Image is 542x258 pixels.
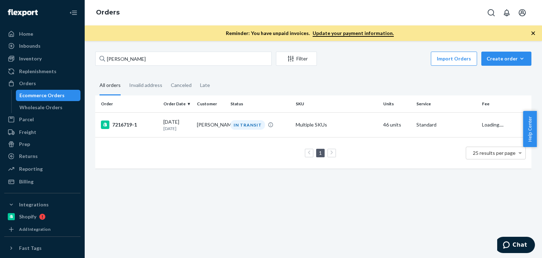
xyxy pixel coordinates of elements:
[194,112,228,137] td: [PERSON_NAME]
[90,2,125,23] ol: breadcrumbs
[19,104,62,111] div: Wholesale Orders
[226,30,394,37] p: Reminder: You have unpaid invoices.
[95,52,272,66] input: Search orders
[95,95,161,112] th: Order
[163,125,191,131] p: [DATE]
[200,76,210,94] div: Late
[197,101,225,107] div: Customer
[19,213,36,220] div: Shopify
[380,112,414,137] td: 46 units
[293,95,380,112] th: SKU
[19,141,30,148] div: Prep
[163,118,191,131] div: [DATE]
[416,121,476,128] p: Standard
[293,112,380,137] td: Multiple SKUs
[101,121,158,129] div: 7216719-1
[66,6,80,20] button: Close Navigation
[230,120,265,130] div: IN TRANSIT
[19,92,65,99] div: Ecommerce Orders
[479,112,531,137] td: Loading....
[16,90,81,101] a: Ecommerce Orders
[4,53,80,64] a: Inventory
[19,153,38,160] div: Returns
[16,102,81,113] a: Wholesale Orders
[228,95,293,112] th: Status
[4,225,80,234] a: Add Integration
[276,52,317,66] button: Filter
[431,52,477,66] button: Import Orders
[4,40,80,52] a: Inbounds
[19,68,56,75] div: Replenishments
[479,95,531,112] th: Fee
[161,95,194,112] th: Order Date
[4,163,80,175] a: Reporting
[4,242,80,254] button: Fast Tags
[96,8,120,16] a: Orders
[313,30,394,37] a: Update your payment information.
[19,116,34,123] div: Parcel
[19,42,41,49] div: Inbounds
[473,150,516,156] span: 25 results per page
[276,55,317,62] div: Filter
[19,245,42,252] div: Fast Tags
[4,66,80,77] a: Replenishments
[171,76,192,94] div: Canceled
[4,28,80,40] a: Home
[4,151,80,162] a: Returns
[129,76,162,94] div: Invalid address
[19,129,36,136] div: Freight
[487,55,526,62] div: Create order
[515,6,529,20] button: Open account menu
[19,201,49,208] div: Integrations
[4,199,80,210] button: Integrations
[19,178,34,185] div: Billing
[4,78,80,89] a: Orders
[380,95,414,112] th: Units
[8,9,38,16] img: Flexport logo
[4,139,80,150] a: Prep
[414,95,479,112] th: Service
[484,6,498,20] button: Open Search Box
[19,55,42,62] div: Inventory
[497,237,535,254] iframe: Opens a widget where you can chat to one of our agents
[500,6,514,20] button: Open notifications
[4,211,80,222] a: Shopify
[481,52,531,66] button: Create order
[523,111,537,147] button: Help Center
[100,76,121,95] div: All orders
[19,226,50,232] div: Add Integration
[4,176,80,187] a: Billing
[19,165,43,172] div: Reporting
[19,30,33,37] div: Home
[4,114,80,125] a: Parcel
[19,80,36,87] div: Orders
[4,127,80,138] a: Freight
[318,150,323,156] a: Page 1 is your current page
